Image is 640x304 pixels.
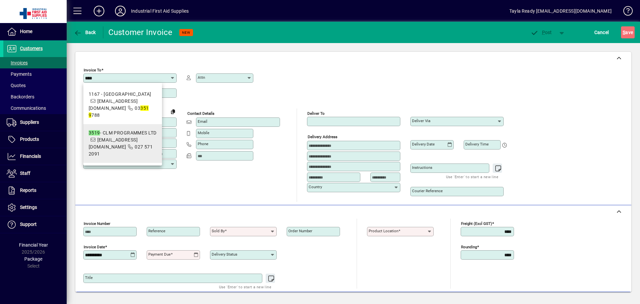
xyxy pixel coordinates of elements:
[20,154,41,159] span: Financials
[621,26,635,38] button: Save
[465,142,489,146] mat-label: Delivery time
[3,57,67,68] a: Invoices
[108,27,173,38] div: Customer Invoice
[89,91,157,98] div: 1167 - [GEOGRAPHIC_DATA]
[623,30,625,35] span: S
[7,83,26,88] span: Quotes
[20,205,37,210] span: Settings
[412,165,432,170] mat-label: Instructions
[89,98,138,111] span: [EMAIL_ADDRESS][DOMAIN_NAME]
[3,68,67,80] a: Payments
[20,222,37,227] span: Support
[198,141,208,146] mat-label: Phone
[198,130,209,135] mat-label: Mobile
[20,188,36,193] span: Reports
[168,106,178,117] button: Copy to Delivery address
[3,148,67,165] a: Financials
[3,131,67,148] a: Products
[74,30,96,35] span: Back
[3,23,67,40] a: Home
[89,130,100,135] em: 3519
[412,118,430,123] mat-label: Deliver via
[20,136,39,142] span: Products
[7,71,32,77] span: Payments
[618,1,632,23] a: Knowledge Base
[212,252,237,257] mat-label: Delivery status
[20,29,32,34] span: Home
[110,5,131,17] button: Profile
[84,68,101,72] mat-label: Invoice To
[20,46,43,51] span: Customers
[89,137,138,149] span: [EMAIL_ADDRESS][DOMAIN_NAME]
[19,242,48,248] span: Financial Year
[307,111,325,116] mat-label: Deliver To
[148,229,165,233] mat-label: Reference
[84,245,105,249] mat-label: Invoice date
[198,119,207,124] mat-label: Email
[7,94,34,99] span: Backorders
[3,102,67,114] a: Communications
[288,229,312,233] mat-label: Order number
[3,216,67,233] a: Support
[83,124,162,163] mat-option: 3519 - CLM PROGRAMMES LTD
[20,119,39,125] span: Suppliers
[7,60,28,65] span: Invoices
[3,91,67,102] a: Backorders
[83,85,162,124] mat-option: 1167 - FENDALTON SCHOOL
[446,173,498,181] mat-hint: Use 'Enter' to start a new line
[72,26,98,38] button: Back
[527,26,555,38] button: Post
[3,165,67,182] a: Staff
[623,27,633,38] span: ave
[212,229,225,233] mat-label: Sold by
[461,245,477,249] mat-label: Rounding
[85,275,93,280] mat-label: Title
[530,30,552,35] span: ost
[89,129,157,136] div: - CLM PROGRAMMES LTD
[461,221,492,226] mat-label: Freight (excl GST)
[84,221,110,226] mat-label: Invoice number
[412,142,435,146] mat-label: Delivery date
[20,171,30,176] span: Staff
[542,30,545,35] span: P
[131,6,189,16] div: Industrial First Aid Supplies
[88,5,110,17] button: Add
[309,185,322,189] mat-label: Country
[3,80,67,91] a: Quotes
[3,182,67,199] a: Reports
[369,229,398,233] mat-label: Product location
[198,75,205,80] mat-label: Attn
[594,27,609,38] span: Cancel
[7,105,46,111] span: Communications
[148,252,171,257] mat-label: Payment due
[593,26,611,38] button: Cancel
[24,256,42,262] span: Package
[67,26,103,38] app-page-header-button: Back
[182,30,190,35] span: NEW
[509,6,612,16] div: Tayla Ready [EMAIL_ADDRESS][DOMAIN_NAME]
[219,283,271,291] mat-hint: Use 'Enter' to start a new line
[3,114,67,131] a: Suppliers
[3,199,67,216] a: Settings
[412,189,443,193] mat-label: Courier Reference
